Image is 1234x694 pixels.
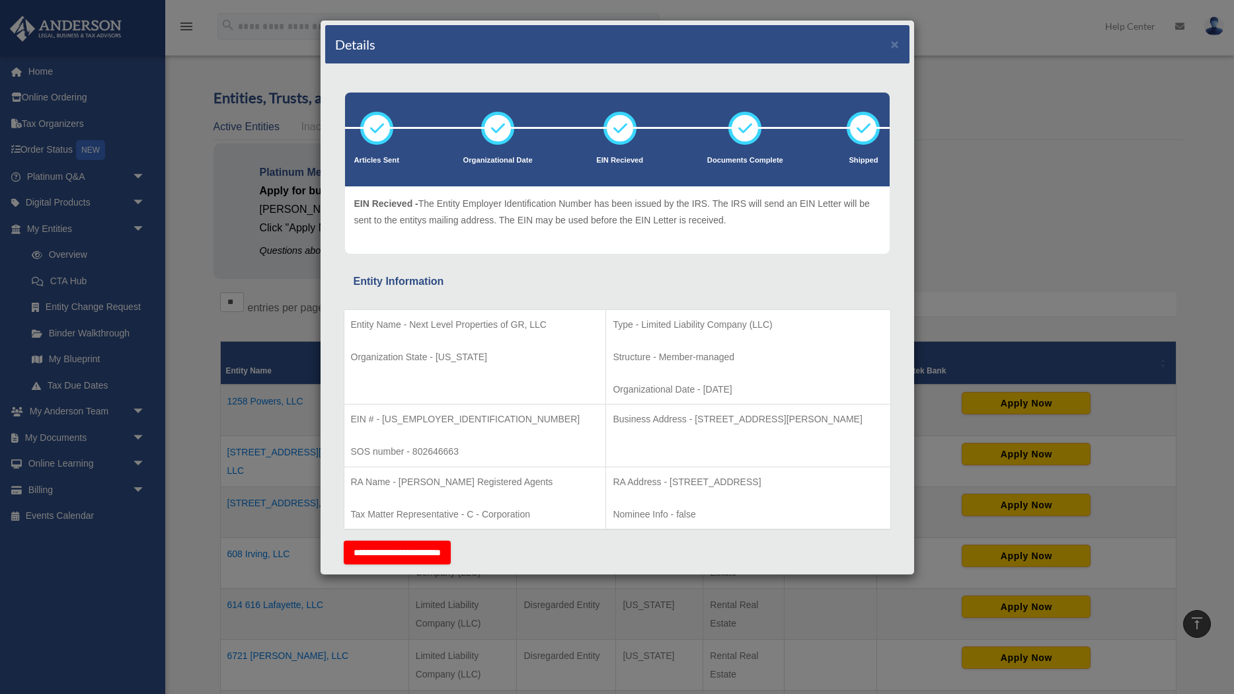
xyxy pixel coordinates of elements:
p: Business Address - [STREET_ADDRESS][PERSON_NAME] [613,411,883,428]
p: EIN # - [US_EMPLOYER_IDENTIFICATION_NUMBER] [351,411,599,428]
p: Organization State - [US_STATE] [351,349,599,366]
p: Articles Sent [354,154,399,167]
p: Nominee Info - false [613,506,883,523]
p: Type - Limited Liability Company (LLC) [613,317,883,333]
p: Organizational Date - [DATE] [613,381,883,398]
p: The Entity Employer Identification Number has been issued by the IRS. The IRS will send an EIN Le... [354,196,880,228]
p: Shipped [847,154,880,167]
p: EIN Recieved [596,154,643,167]
span: EIN Recieved - [354,198,418,209]
div: Entity Information [354,272,881,291]
p: SOS number - 802646663 [351,443,599,460]
button: × [891,37,900,51]
p: RA Address - [STREET_ADDRESS] [613,474,883,490]
p: Structure - Member-managed [613,349,883,366]
p: Tax Matter Representative - C - Corporation [351,506,599,523]
h4: Details [335,35,375,54]
p: Organizational Date [463,154,533,167]
p: RA Name - [PERSON_NAME] Registered Agents [351,474,599,490]
p: Documents Complete [707,154,783,167]
p: Entity Name - Next Level Properties of GR, LLC [351,317,599,333]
